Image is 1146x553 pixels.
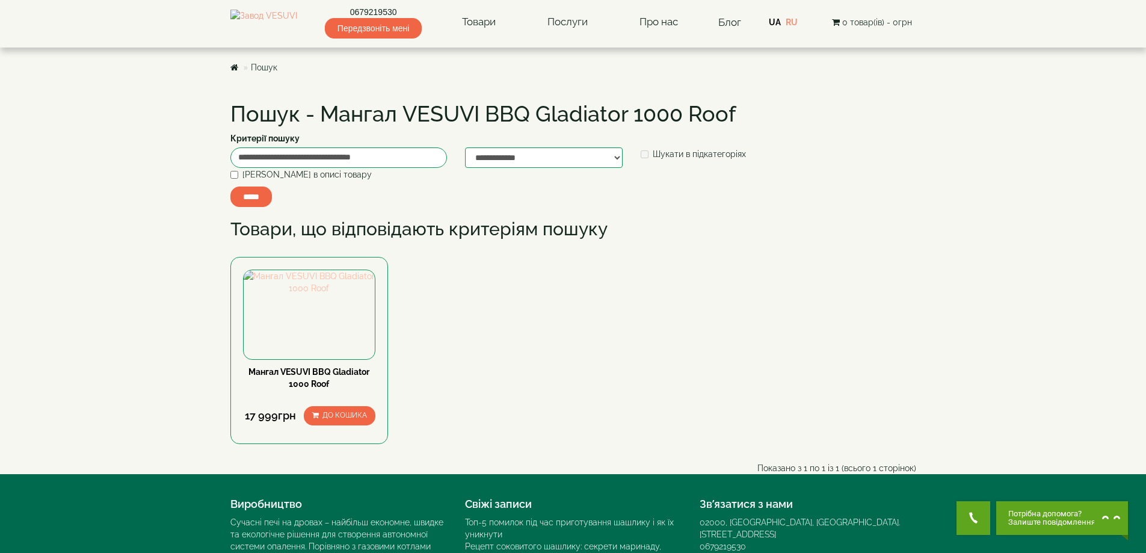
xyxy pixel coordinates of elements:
[1008,510,1095,518] span: Потрібна допомога?
[627,8,690,36] a: Про нас
[465,498,682,510] h4: Свіжі записи
[230,498,447,510] h4: Виробництво
[230,132,300,144] label: Критерії пошуку
[230,102,916,126] h1: Пошук - Мангал VESUVI BBQ Gladiator 1000 Roof
[450,8,508,36] a: Товари
[230,171,238,179] input: [PERSON_NAME] в описі товару
[251,63,277,72] a: Пошук
[535,8,600,36] a: Послуги
[244,270,375,294] img: Мангал VESUVI BBQ Gladiator 1000 Roof
[700,516,916,540] div: 02000, [GEOGRAPHIC_DATA], [GEOGRAPHIC_DATA]. [STREET_ADDRESS]
[996,501,1128,535] button: Chat button
[769,17,781,27] a: UA
[230,168,372,181] label: [PERSON_NAME] в описі товару
[243,408,298,424] div: 17 999грн
[1008,518,1095,527] span: Залиште повідомлення
[718,16,741,28] a: Блог
[465,517,674,539] a: Топ-5 помилок під час приготування шашлику і як їх уникнути
[322,411,367,419] span: До кошика
[842,17,912,27] span: 0 товар(ів) - 0грн
[957,501,990,535] button: Get Call button
[641,150,648,158] input: Шукати в підкатегоріях
[641,148,746,160] label: Шукати в підкатегоріях
[573,462,925,474] div: Показано з 1 по 1 із 1 (всього 1 сторінок)
[304,406,375,425] button: До кошика
[700,498,916,510] h4: Зв’язатися з нами
[325,18,422,39] span: Передзвоніть мені
[700,542,746,551] a: 0679219530
[786,17,798,27] a: RU
[230,219,916,239] h2: Товари, що відповідають критеріям пошуку
[230,10,297,35] img: Завод VESUVI
[828,16,916,29] button: 0 товар(ів) - 0грн
[248,367,369,389] a: Мангал VESUVI BBQ Gladiator 1000 Roof
[325,6,422,18] a: 0679219530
